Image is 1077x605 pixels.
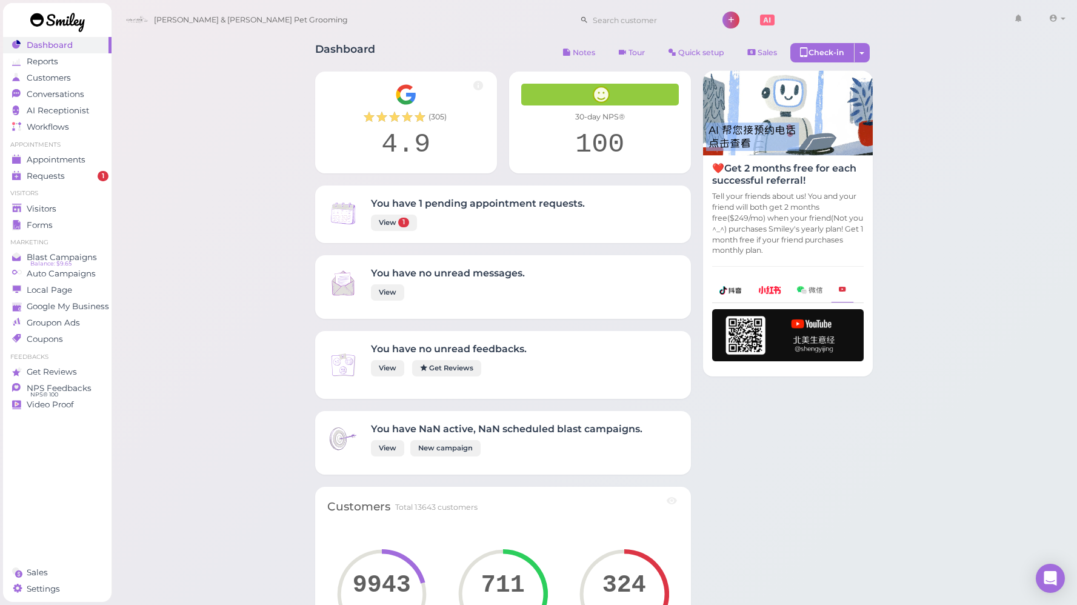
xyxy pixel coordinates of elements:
div: Total 13643 customers [395,502,478,513]
a: Settings [3,581,112,597]
div: Customers [327,499,390,515]
span: ( 305 ) [428,112,447,122]
span: Get Reviews [27,367,77,377]
span: Forms [27,220,53,230]
span: Visitors [27,204,56,214]
span: Conversations [27,89,84,99]
img: Inbox [327,349,359,381]
img: wechat-a99521bb4f7854bbf8f190d1356e2cdb.png [797,286,822,294]
a: Quick setup [658,43,735,62]
img: Google__G__Logo-edd0e34f60d7ca4a2f4ece79cff21ae3.svg [395,84,417,105]
a: Get Reviews [412,360,481,376]
span: Customers [27,73,71,83]
a: Sales [738,43,787,62]
span: Sales [758,48,777,57]
a: Coupons [3,331,112,347]
a: Tour [609,43,655,62]
img: youtube-h-92280983ece59b2848f85fc261e8ffad.png [712,309,864,361]
span: AI Receptionist [27,105,89,116]
span: Google My Business [27,301,109,312]
span: [PERSON_NAME] & [PERSON_NAME] Pet Grooming [154,3,348,37]
a: Appointments [3,152,112,168]
li: Feedbacks [3,353,112,361]
h4: You have NaN active, NaN scheduled blast campaigns. [371,423,642,435]
a: AI Receptionist [3,102,112,119]
span: Requests [27,171,65,181]
span: NPS® 100 [30,390,58,399]
a: New campaign [410,440,481,456]
a: Workflows [3,119,112,135]
div: Open Intercom Messenger [1036,564,1065,593]
img: Inbox [327,267,359,299]
span: Appointments [27,155,85,165]
a: Conversations [3,86,112,102]
span: Reports [27,56,58,67]
li: Marketing [3,238,112,247]
a: Auto Campaigns [3,266,112,282]
a: Requests 1 [3,168,112,184]
li: Visitors [3,189,112,198]
h4: You have 1 pending appointment requests. [371,198,585,209]
span: Sales [27,567,48,578]
span: Balance: $9.65 [30,259,72,269]
span: Auto Campaigns [27,269,96,279]
div: Check-in [790,43,855,62]
h4: You have no unread messages. [371,267,525,279]
span: Dashboard [27,40,73,50]
a: Groupon Ads [3,315,112,331]
img: Inbox [327,423,359,455]
span: Settings [27,584,60,594]
img: Inbox [327,198,359,229]
span: NPS Feedbacks [27,383,92,393]
span: Video Proof [27,399,74,410]
span: Local Page [27,285,72,295]
li: Appointments [3,141,112,149]
img: xhs-786d23addd57f6a2be217d5a65f4ab6b.png [758,286,781,294]
span: 1 [398,218,409,227]
h1: Dashboard [315,43,375,65]
div: 4.9 [327,129,485,161]
a: View 1 [371,215,417,231]
a: View [371,440,404,456]
a: View [371,284,404,301]
div: 30-day NPS® [521,112,679,122]
span: Coupons [27,334,63,344]
div: 100 [521,129,679,161]
a: NPS Feedbacks NPS® 100 [3,380,112,396]
h4: You have no unread feedbacks. [371,343,527,355]
img: AI receptionist [703,71,873,156]
span: 1 [98,171,108,182]
a: Sales [3,564,112,581]
a: Forms [3,217,112,233]
a: Video Proof [3,396,112,413]
a: Customers [3,70,112,86]
a: Local Page [3,282,112,298]
a: Google My Business [3,298,112,315]
a: Blast Campaigns Balance: $9.65 [3,249,112,266]
p: Tell your friends about us! You and your friend will both get 2 months free($249/mo) when your fr... [712,191,864,256]
a: View [371,360,404,376]
span: Blast Campaigns [27,252,97,262]
h4: ❤️Get 2 months free for each successful referral! [712,162,864,186]
a: Dashboard [3,37,112,53]
a: Visitors [3,201,112,217]
img: douyin-2727e60b7b0d5d1bbe969c21619e8014.png [719,286,742,295]
span: Groupon Ads [27,318,80,328]
a: Reports [3,53,112,70]
input: Search customer [589,10,706,30]
a: Get Reviews [3,364,112,380]
button: Notes [553,43,605,62]
span: Workflows [27,122,69,132]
